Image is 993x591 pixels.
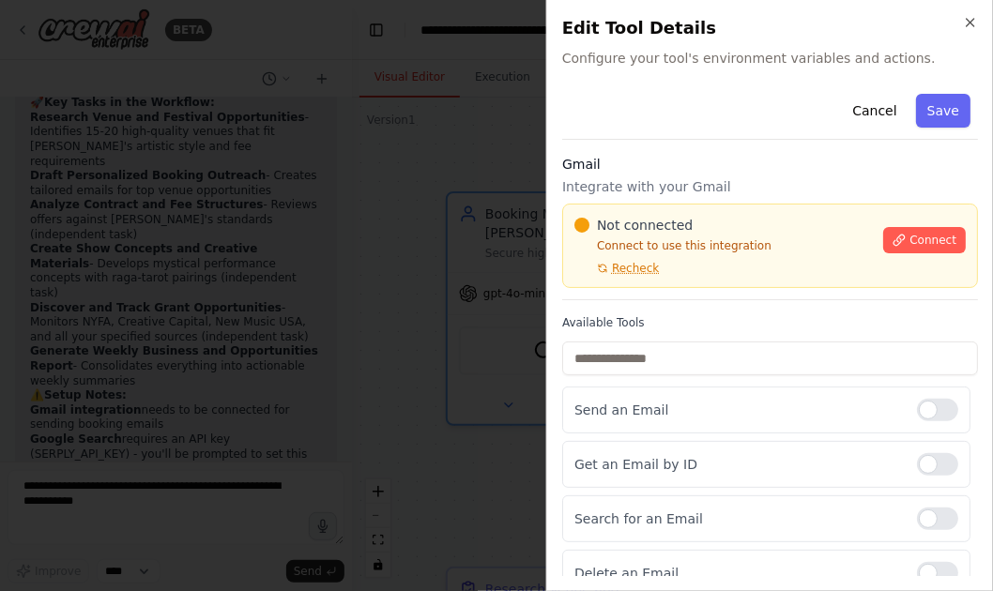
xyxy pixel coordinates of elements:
button: Recheck [574,261,659,276]
h3: Gmail [562,155,978,174]
h2: Edit Tool Details [562,15,978,41]
span: Not connected [597,216,693,235]
span: Configure your tool's environment variables and actions. [562,49,978,68]
p: Get an Email by ID [574,455,902,474]
button: Connect [883,227,966,253]
p: Integrate with your Gmail [562,177,978,196]
button: Cancel [841,94,908,128]
span: Connect [909,233,956,248]
label: Available Tools [562,315,978,330]
p: Send an Email [574,401,902,419]
button: Save [916,94,970,128]
p: Search for an Email [574,509,902,528]
p: Connect to use this integration [574,238,872,253]
p: Delete an Email [574,564,902,583]
span: Recheck [612,261,659,276]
